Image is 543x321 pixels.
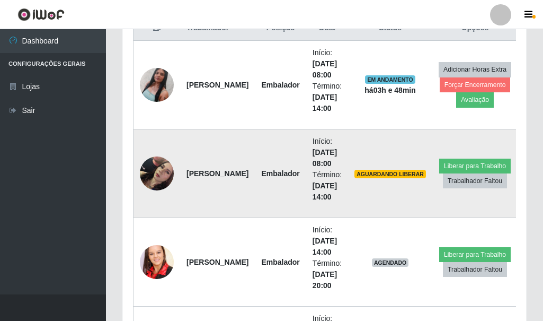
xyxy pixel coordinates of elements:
[313,136,342,169] li: Início:
[313,93,337,112] time: [DATE] 14:00
[440,77,511,92] button: Forçar Encerramento
[313,59,337,79] time: [DATE] 08:00
[313,47,342,81] li: Início:
[443,173,507,188] button: Trabalhador Faltou
[140,237,174,288] img: 1756658111614.jpeg
[313,237,337,256] time: [DATE] 14:00
[140,55,174,115] img: 1757073301466.jpeg
[186,169,248,178] strong: [PERSON_NAME]
[439,62,511,77] button: Adicionar Horas Extra
[364,86,416,94] strong: há 03 h e 48 min
[261,81,299,89] strong: Embalador
[439,247,511,262] button: Liberar para Trabalho
[313,169,342,203] li: Término:
[186,258,248,266] strong: [PERSON_NAME]
[261,258,299,266] strong: Embalador
[456,92,494,107] button: Avaliação
[313,81,342,114] li: Término:
[313,181,337,201] time: [DATE] 14:00
[365,75,415,84] span: EM ANDAMENTO
[140,157,174,190] img: 1758764478383.jpeg
[354,170,426,178] span: AGUARDANDO LIBERAR
[186,81,248,89] strong: [PERSON_NAME]
[313,224,342,258] li: Início:
[261,169,299,178] strong: Embalador
[443,262,507,277] button: Trabalhador Faltou
[372,258,409,267] span: AGENDADO
[313,270,337,290] time: [DATE] 20:00
[439,159,511,173] button: Liberar para Trabalho
[313,148,337,168] time: [DATE] 08:00
[313,258,342,291] li: Término:
[17,8,65,21] img: CoreUI Logo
